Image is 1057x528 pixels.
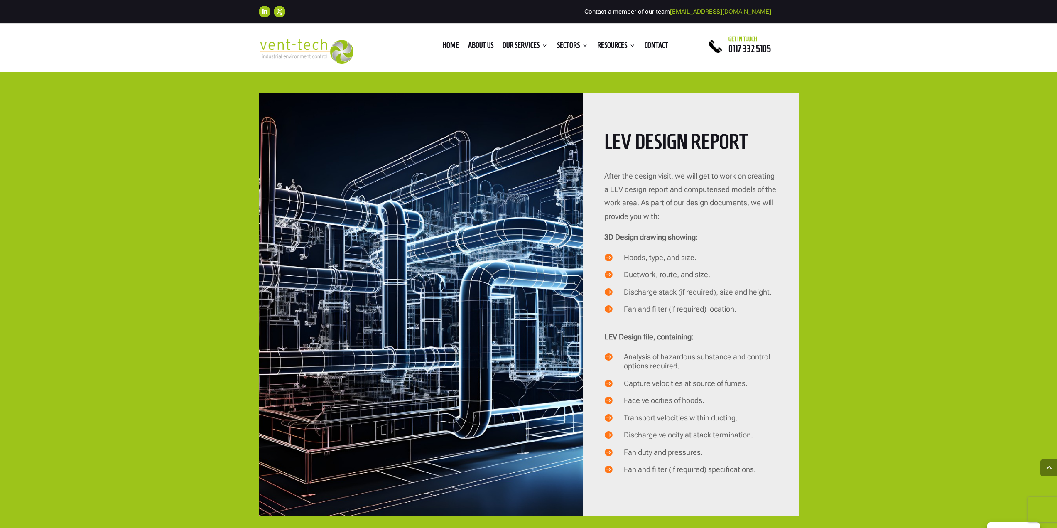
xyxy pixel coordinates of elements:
span: Get in touch [728,36,757,42]
span: Contact a member of our team [584,8,771,15]
a: Our Services [503,42,548,52]
a: About us [468,42,493,52]
strong: 3D Design drawing showing: [604,233,698,241]
span:  [604,430,613,439]
span: Discharge velocity at stack termination. [624,430,753,439]
span:  [604,379,613,387]
strong: LEV Design file, containing: [604,332,694,341]
span: Hoods, type, and size. [624,253,696,262]
span: Analysis of hazardous substance and control options required. [624,352,770,370]
span: Fan and filter (if required) specifications. [624,465,756,474]
span:  [604,413,613,422]
a: Follow on LinkedIn [259,6,270,17]
span:  [604,253,613,261]
a: Sectors [557,42,588,52]
span:  [604,465,613,473]
span: Face velocities of hoods. [624,396,704,405]
span:  [604,270,613,278]
span: Fan and filter (if required) location. [624,305,736,313]
span:  [604,396,613,404]
a: Contact [645,42,668,52]
a: Follow on X [274,6,285,17]
span: Discharge stack (if required), size and height. [624,287,772,296]
span: Transport velocities within ducting. [624,413,738,422]
span:  [604,448,613,456]
a: [EMAIL_ADDRESS][DOMAIN_NAME] [670,8,771,15]
span:  [604,287,613,296]
span: Capture velocities at source of fumes. [624,379,748,388]
p: After the design visit, we will get to work on creating a LEV design report and computerised mode... [604,169,777,231]
a: 0117 332 5105 [728,44,771,54]
span: Ductwork, route, and size. [624,270,710,279]
a: Resources [597,42,635,52]
span: Fan duty and pressures. [624,448,703,457]
span:  [604,352,613,361]
span:  [604,305,613,313]
h2: LEV Design Report [604,131,777,157]
a: Home [442,42,459,52]
img: 2023-09-27T08_35_16.549ZVENT-TECH---Clear-background [259,39,354,64]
